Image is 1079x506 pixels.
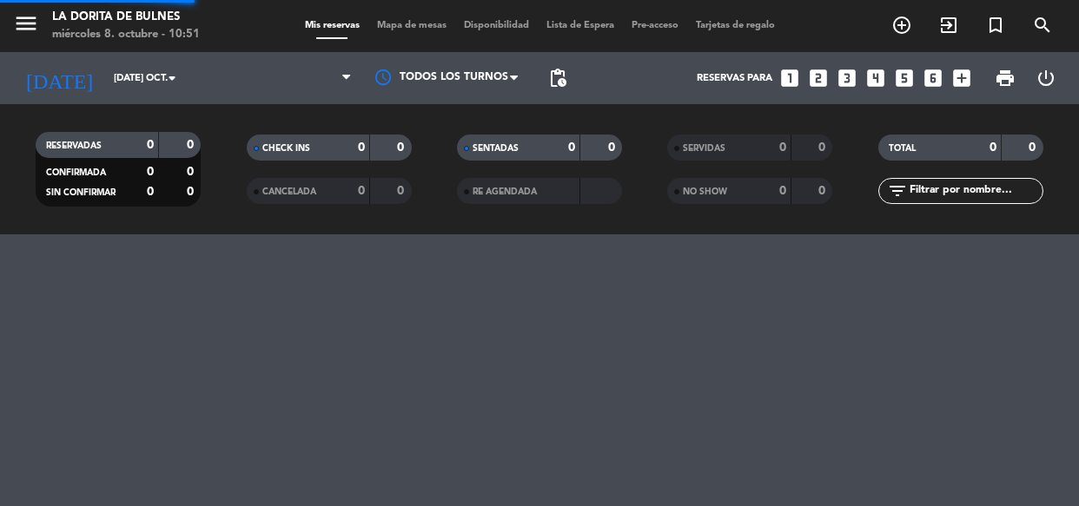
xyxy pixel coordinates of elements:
strong: 0 [187,186,197,198]
span: TOTAL [889,144,916,153]
strong: 0 [779,141,786,154]
strong: 0 [147,186,154,198]
span: SENTADAS [473,144,519,153]
span: SIN CONFIRMAR [46,188,116,197]
i: looks_two [807,67,830,89]
div: miércoles 8. octubre - 10:51 [52,26,200,43]
span: CANCELADA [262,187,316,196]
span: SERVIDAS [683,144,725,153]
strong: 0 [147,139,154,151]
i: looks_6 [922,67,944,89]
strong: 0 [818,185,829,197]
strong: 0 [397,141,407,154]
span: print [995,68,1016,89]
span: CHECK INS [262,144,310,153]
strong: 0 [358,141,365,154]
i: arrow_drop_down [162,68,182,89]
button: menu [13,10,39,43]
input: Filtrar por nombre... [908,181,1043,200]
strong: 0 [568,141,575,154]
strong: 0 [818,141,829,154]
i: turned_in_not [985,15,1006,36]
strong: 0 [1029,141,1039,154]
strong: 0 [608,141,619,154]
strong: 0 [187,139,197,151]
strong: 0 [990,141,996,154]
div: LOG OUT [1026,52,1067,104]
span: CONFIRMADA [46,168,106,177]
span: RE AGENDADA [473,187,537,196]
i: looks_3 [836,67,858,89]
i: looks_5 [893,67,916,89]
span: RESERVADAS [46,141,102,150]
div: La Dorita de Bulnes [52,9,200,26]
strong: 0 [147,166,154,178]
strong: 0 [397,185,407,197]
i: add_box [950,67,973,89]
i: search [1032,15,1053,36]
i: exit_to_app [938,15,959,36]
i: filter_list [887,181,908,201]
i: power_settings_new [1036,68,1056,89]
i: add_circle_outline [891,15,912,36]
span: pending_actions [547,68,568,89]
i: [DATE] [13,59,105,97]
i: looks_one [778,67,801,89]
strong: 0 [779,185,786,197]
span: Reservas para [697,73,772,84]
i: looks_4 [864,67,887,89]
span: Lista de Espera [538,21,623,30]
span: NO SHOW [683,187,727,196]
i: menu [13,10,39,36]
span: Disponibilidad [455,21,538,30]
span: Pre-acceso [623,21,687,30]
strong: 0 [358,185,365,197]
span: Tarjetas de regalo [687,21,784,30]
span: Mapa de mesas [368,21,455,30]
span: Mis reservas [296,21,368,30]
strong: 0 [187,166,197,178]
